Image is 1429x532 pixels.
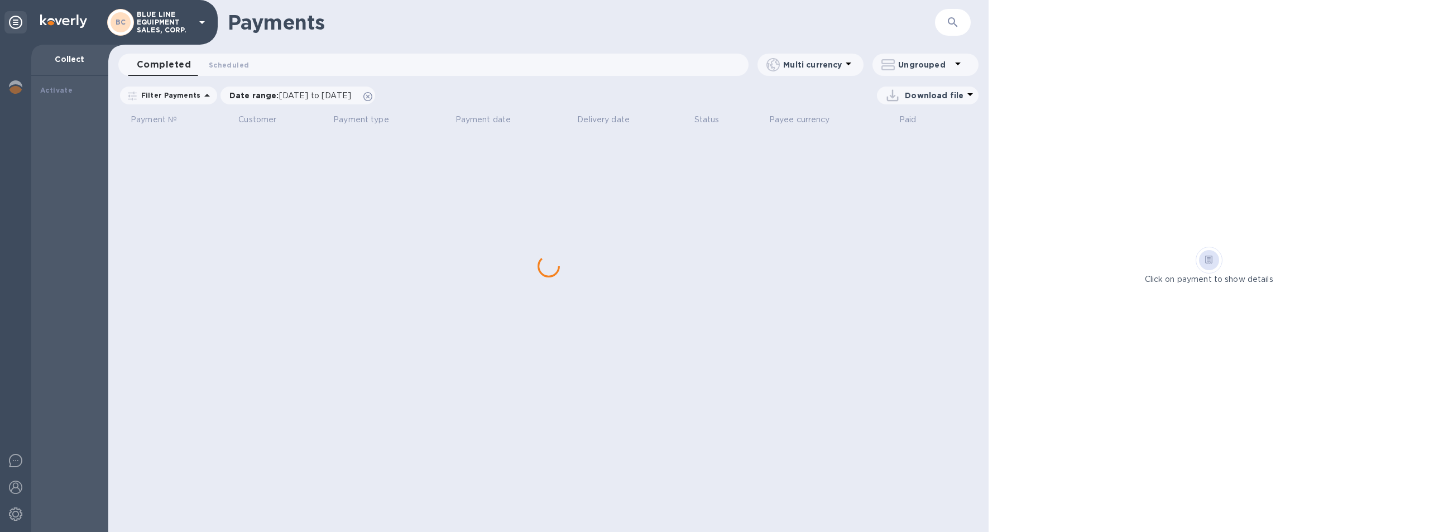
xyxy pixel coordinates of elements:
[783,59,842,70] p: Multi currency
[238,114,291,126] span: Customer
[228,11,822,34] h1: Payments
[137,57,191,73] span: Completed
[899,114,931,126] span: Paid
[455,114,511,126] p: Payment date
[137,90,200,100] p: Filter Payments
[229,90,357,101] p: Date range :
[4,11,27,33] div: Unpin categories
[694,114,720,126] p: Status
[40,15,87,28] img: Logo
[333,114,404,126] span: Payment type
[1145,274,1273,285] p: Click on payment to show details
[577,114,630,126] p: Delivery date
[220,87,375,104] div: Date range:[DATE] to [DATE]
[40,86,73,94] b: Activate
[455,114,526,126] span: Payment date
[238,114,276,126] p: Customer
[131,114,177,126] p: Payment №
[769,114,830,126] p: Payee currency
[40,54,99,65] p: Collect
[116,18,126,26] b: BC
[898,59,951,70] p: Ungrouped
[769,114,845,126] span: Payee currency
[694,114,734,126] span: Status
[899,114,917,126] p: Paid
[209,59,249,71] span: Scheduled
[279,91,351,100] span: [DATE] to [DATE]
[333,114,389,126] p: Payment type
[905,90,963,101] p: Download file
[577,114,644,126] span: Delivery date
[137,11,193,34] p: BLUE LINE EQUIPMENT SALES, CORP.
[131,114,191,126] span: Payment №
